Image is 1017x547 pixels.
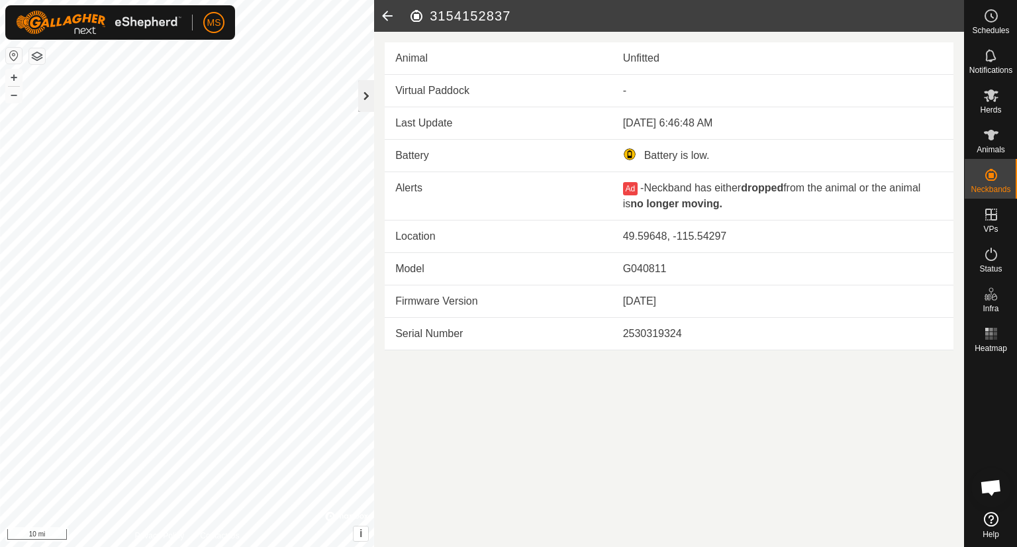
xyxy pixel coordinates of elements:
button: + [6,70,22,85]
span: Status [979,265,1002,273]
span: Animals [977,146,1005,154]
span: i [360,528,362,539]
a: Help [965,507,1017,544]
button: Ad [623,182,638,195]
td: Virtual Paddock [385,75,612,107]
span: VPs [983,225,998,233]
span: Neckband has either from the animal or the animal is [623,182,921,209]
td: Serial Number [385,318,612,350]
button: – [6,87,22,103]
span: MS [207,16,221,30]
div: [DATE] [623,293,943,309]
div: Unfitted [623,50,943,66]
button: i [354,526,368,541]
td: Battery [385,140,612,172]
button: Reset Map [6,48,22,64]
a: Contact Us [200,530,239,542]
h2: 3154152837 [409,8,964,24]
span: Herds [980,106,1001,114]
td: Firmware Version [385,285,612,318]
b: no longer moving. [630,198,722,209]
span: Notifications [969,66,1012,74]
td: Model [385,253,612,285]
td: Alerts [385,172,612,221]
app-display-virtual-paddock-transition: - [623,85,626,96]
span: Infra [983,305,998,313]
div: G040811 [623,261,943,277]
td: Location [385,221,612,253]
a: Privacy Policy [135,530,185,542]
button: Map Layers [29,48,45,64]
span: Heatmap [975,344,1007,352]
div: Open chat [971,468,1011,507]
div: [DATE] 6:46:48 AM [623,115,943,131]
span: Neckbands [971,185,1010,193]
td: Last Update [385,107,612,140]
div: 2530319324 [623,326,943,342]
td: Animal [385,42,612,75]
span: Schedules [972,26,1009,34]
img: Gallagher Logo [16,11,181,34]
span: Help [983,530,999,538]
div: 49.59648, -115.54297 [623,228,943,244]
div: Battery is low. [623,148,943,164]
b: dropped [741,182,783,193]
span: - [640,182,644,193]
